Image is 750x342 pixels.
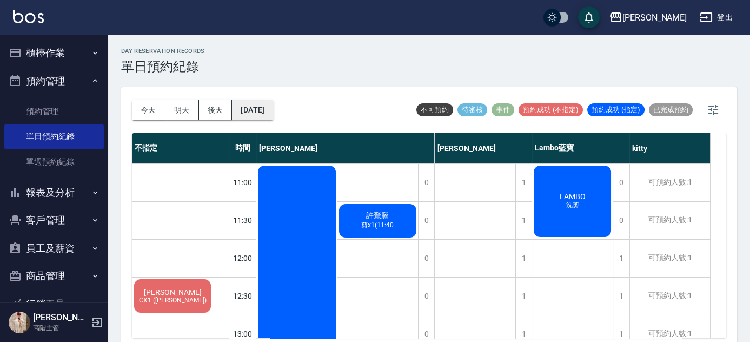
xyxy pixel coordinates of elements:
img: Person [9,312,30,333]
div: 1 [515,278,532,315]
div: Lambo藍寶 [532,133,629,163]
h3: 單日預約紀錄 [121,59,205,74]
div: 12:30 [229,277,256,315]
div: kitty [629,133,711,163]
span: 不可預約 [416,105,453,115]
div: 1 [613,240,629,277]
div: [PERSON_NAME] [622,11,687,24]
div: 0 [613,202,629,239]
button: [DATE] [232,100,273,120]
button: [PERSON_NAME] [605,6,691,29]
button: 行銷工具 [4,290,104,318]
div: [PERSON_NAME] [435,133,532,163]
button: 商品管理 [4,262,104,290]
div: 0 [418,240,434,277]
button: 員工及薪資 [4,234,104,262]
button: 明天 [165,100,199,120]
span: 剪x1(11:40 [359,221,396,230]
p: 高階主管 [33,323,88,333]
span: 事件 [492,105,514,115]
a: 預約管理 [4,99,104,124]
h5: [PERSON_NAME] [33,312,88,323]
span: LAMBO [557,192,588,201]
div: 可預約人數:1 [629,278,710,315]
div: 可預約人數:1 [629,202,710,239]
span: [PERSON_NAME] [142,288,204,297]
div: 可預約人數:1 [629,240,710,277]
span: 已完成預約 [649,105,693,115]
span: 洗剪 [564,201,581,210]
div: 0 [418,164,434,201]
div: 不指定 [132,133,229,163]
span: CX1 ([PERSON_NAME]) [137,297,209,304]
span: 預約成功 (不指定) [519,105,583,115]
h2: day Reservation records [121,48,205,55]
span: 許鶯騰 [364,211,391,221]
div: 可預約人數:1 [629,164,710,201]
button: 登出 [695,8,737,28]
div: 11:30 [229,201,256,239]
span: 待審核 [457,105,487,115]
button: 後天 [199,100,233,120]
button: 客戶管理 [4,206,104,234]
button: 報表及分析 [4,179,104,207]
div: 時間 [229,133,256,163]
div: 0 [613,164,629,201]
div: 1 [613,278,629,315]
button: 預約管理 [4,67,104,95]
div: 11:00 [229,163,256,201]
button: 今天 [132,100,165,120]
span: 預約成功 (指定) [587,105,645,115]
div: 1 [515,164,532,201]
a: 單週預約紀錄 [4,149,104,174]
div: 1 [515,240,532,277]
div: 12:00 [229,239,256,277]
button: 櫃檯作業 [4,39,104,67]
button: save [578,6,600,28]
div: 0 [418,202,434,239]
img: Logo [13,10,44,23]
a: 單日預約紀錄 [4,124,104,149]
div: 0 [418,278,434,315]
div: 1 [515,202,532,239]
div: [PERSON_NAME] [256,133,435,163]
